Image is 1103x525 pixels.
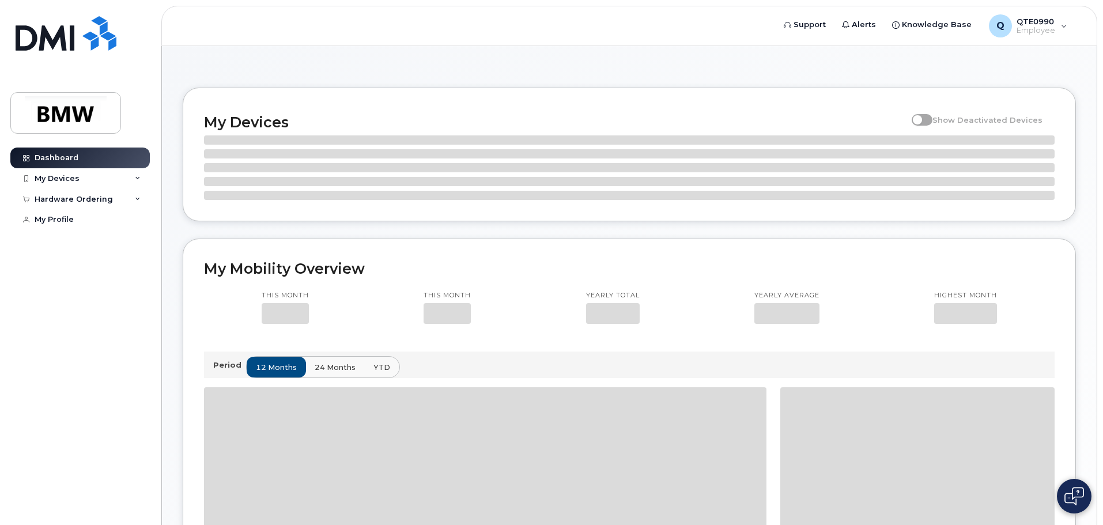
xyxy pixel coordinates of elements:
span: 24 months [315,362,356,373]
p: This month [262,291,309,300]
p: This month [424,291,471,300]
span: YTD [373,362,390,373]
span: Show Deactivated Devices [932,115,1042,124]
h2: My Mobility Overview [204,260,1055,277]
h2: My Devices [204,114,906,131]
p: Period [213,360,246,371]
p: Highest month [934,291,997,300]
p: Yearly total [586,291,640,300]
p: Yearly average [754,291,819,300]
img: Open chat [1064,487,1084,505]
input: Show Deactivated Devices [912,109,921,118]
